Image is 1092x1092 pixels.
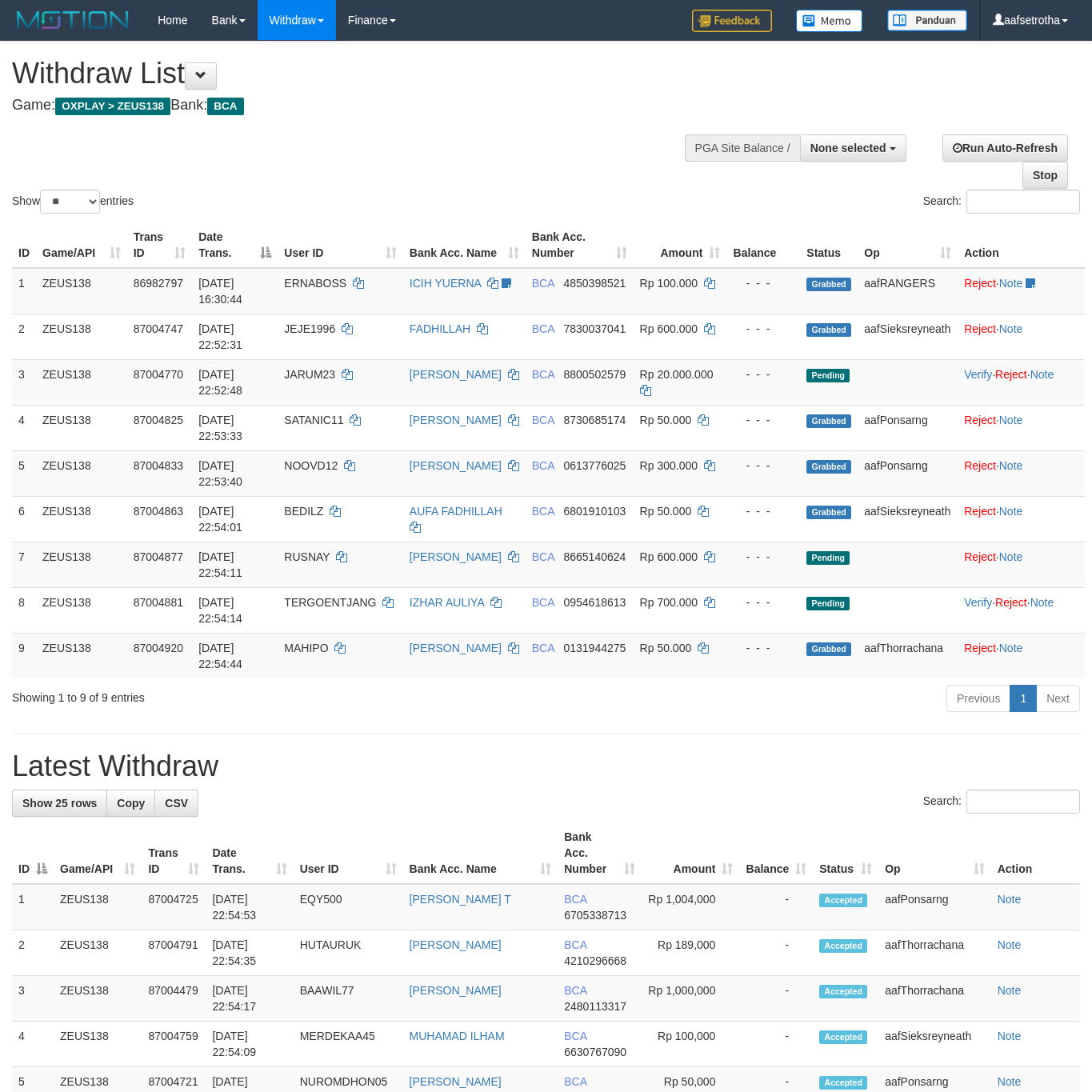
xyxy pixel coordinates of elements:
[134,505,183,518] span: 87004863
[142,976,206,1022] td: 87004479
[819,1030,867,1044] span: Accepted
[198,322,242,351] span: [DATE] 22:52:31
[198,277,242,306] span: [DATE] 16:30:44
[739,1022,813,1067] td: -
[54,884,142,930] td: ZEUS138
[403,822,558,884] th: Bank Acc. Name: activate to sort column ascending
[642,1022,740,1067] td: Rp 100,000
[198,505,242,534] span: [DATE] 22:54:01
[564,1030,586,1042] span: BCA
[806,551,850,565] span: Pending
[964,322,996,335] a: Reject
[564,1046,626,1058] span: Copy 6630767090 to clipboard
[563,550,626,563] span: Copy 8665140624 to clipboard
[198,642,242,670] span: [DATE] 22:54:44
[206,884,293,930] td: [DATE] 22:54:53
[733,458,794,474] div: - - -
[739,884,813,930] td: -
[12,633,36,678] td: 9
[806,506,851,519] span: Grabbed
[532,550,554,563] span: BCA
[739,976,813,1022] td: -
[532,277,554,290] span: BCA
[12,359,36,405] td: 3
[733,549,794,565] div: - - -
[813,822,878,884] th: Status: activate to sort column ascending
[564,1075,586,1088] span: BCA
[142,884,206,930] td: 87004725
[284,368,335,381] span: JARUM23
[998,1075,1022,1088] a: Note
[36,633,127,678] td: ZEUS138
[958,633,1085,678] td: ·
[410,642,502,654] a: [PERSON_NAME]
[134,642,183,654] span: 87004920
[640,505,692,518] span: Rp 50.000
[12,98,712,114] h4: Game: Bank:
[858,633,958,678] td: aafThorrachana
[12,976,54,1022] td: 3
[733,275,794,291] div: - - -
[410,322,470,335] a: FADHILLAH
[558,822,642,884] th: Bank Acc. Number: activate to sort column ascending
[12,222,36,268] th: ID
[999,277,1023,290] a: Note
[806,414,851,428] span: Grabbed
[54,976,142,1022] td: ZEUS138
[819,939,867,953] span: Accepted
[999,322,1023,335] a: Note
[198,368,242,397] span: [DATE] 22:52:48
[284,277,346,290] span: ERNABOSS
[806,642,851,656] span: Grabbed
[819,1076,867,1090] span: Accepted
[142,822,206,884] th: Trans ID: activate to sort column ascending
[532,596,554,609] span: BCA
[858,450,958,496] td: aafPonsarng
[966,190,1080,214] input: Search:
[1036,685,1080,712] a: Next
[12,587,36,633] td: 8
[134,368,183,381] span: 87004770
[294,976,403,1022] td: BAAWIL77
[640,368,714,381] span: Rp 20.000.000
[958,587,1085,633] td: · ·
[36,314,127,359] td: ZEUS138
[12,822,54,884] th: ID: activate to sort column descending
[12,190,134,214] label: Show entries
[733,366,794,382] div: - - -
[733,412,794,428] div: - - -
[564,938,586,951] span: BCA
[410,938,502,951] a: [PERSON_NAME]
[999,642,1023,654] a: Note
[22,797,97,810] span: Show 25 rows
[640,642,692,654] span: Rp 50.000
[12,1022,54,1067] td: 4
[800,222,858,268] th: Status
[999,550,1023,563] a: Note
[198,459,242,488] span: [DATE] 22:53:40
[692,10,772,32] img: Feedback.jpg
[12,450,36,496] td: 5
[410,459,502,472] a: [PERSON_NAME]
[964,414,996,426] a: Reject
[12,8,134,32] img: MOTION_logo.png
[640,277,698,290] span: Rp 100.000
[942,134,1068,162] a: Run Auto-Refresh
[206,822,293,884] th: Date Trans.: activate to sort column ascending
[206,976,293,1022] td: [DATE] 22:54:17
[403,222,526,268] th: Bank Acc. Name: activate to sort column ascending
[964,277,996,290] a: Reject
[532,459,554,472] span: BCA
[564,909,626,922] span: Copy 6705338713 to clipboard
[36,222,127,268] th: Game/API: activate to sort column ascending
[634,222,727,268] th: Amount: activate to sort column ascending
[40,190,100,214] select: Showentries
[532,505,554,518] span: BCA
[958,222,1085,268] th: Action
[964,642,996,654] a: Reject
[12,314,36,359] td: 2
[410,1075,502,1088] a: [PERSON_NAME]
[1030,596,1054,609] a: Note
[12,683,443,706] div: Showing 1 to 9 of 9 entries
[685,134,800,162] div: PGA Site Balance /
